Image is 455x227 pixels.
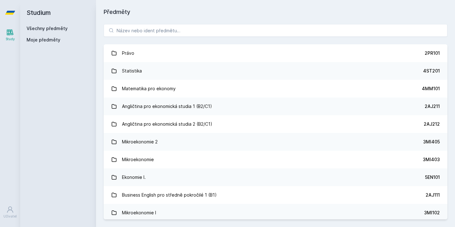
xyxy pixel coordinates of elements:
div: Mikroekonomie [122,153,154,166]
div: Statistika [122,65,142,77]
div: Právo [122,47,134,60]
div: 2AJ212 [424,121,440,127]
div: Business English pro středně pokročilé 1 (B1) [122,189,217,201]
a: Všechny předměty [27,26,68,31]
div: 4MM101 [422,85,440,92]
a: Mikroekonomie 3MI403 [104,151,447,168]
div: 3MI403 [423,156,440,163]
a: Mikroekonomie 2 3MI405 [104,133,447,151]
a: Matematika pro ekonomy 4MM101 [104,80,447,98]
a: Statistika 4ST201 [104,62,447,80]
div: Study [6,37,15,41]
a: Právo 2PR101 [104,44,447,62]
a: Business English pro středně pokročilé 1 (B1) 2AJ111 [104,186,447,204]
a: Ekonomie I. 5EN101 [104,168,447,186]
div: Mikroekonomie I [122,206,156,219]
div: 3MI102 [424,210,440,216]
div: 5EN101 [425,174,440,180]
input: Název nebo ident předmětu… [104,24,447,37]
a: Study [1,25,19,45]
div: 2AJ111 [426,192,440,198]
div: Angličtina pro ekonomická studia 1 (B2/C1) [122,100,212,113]
a: Angličtina pro ekonomická studia 1 (B2/C1) 2AJ211 [104,98,447,115]
div: Mikroekonomie 2 [122,136,158,148]
div: 3MI405 [423,139,440,145]
a: Mikroekonomie I 3MI102 [104,204,447,222]
a: Angličtina pro ekonomická studia 2 (B2/C1) 2AJ212 [104,115,447,133]
span: Moje předměty [27,37,60,43]
div: Angličtina pro ekonomická studia 2 (B2/C1) [122,118,212,130]
h1: Předměty [104,8,447,16]
div: 2PR101 [425,50,440,56]
div: Uživatel [3,214,17,219]
div: 2AJ211 [425,103,440,110]
div: Ekonomie I. [122,171,146,184]
div: Matematika pro ekonomy [122,82,176,95]
a: Uživatel [1,203,19,222]
div: 4ST201 [423,68,440,74]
